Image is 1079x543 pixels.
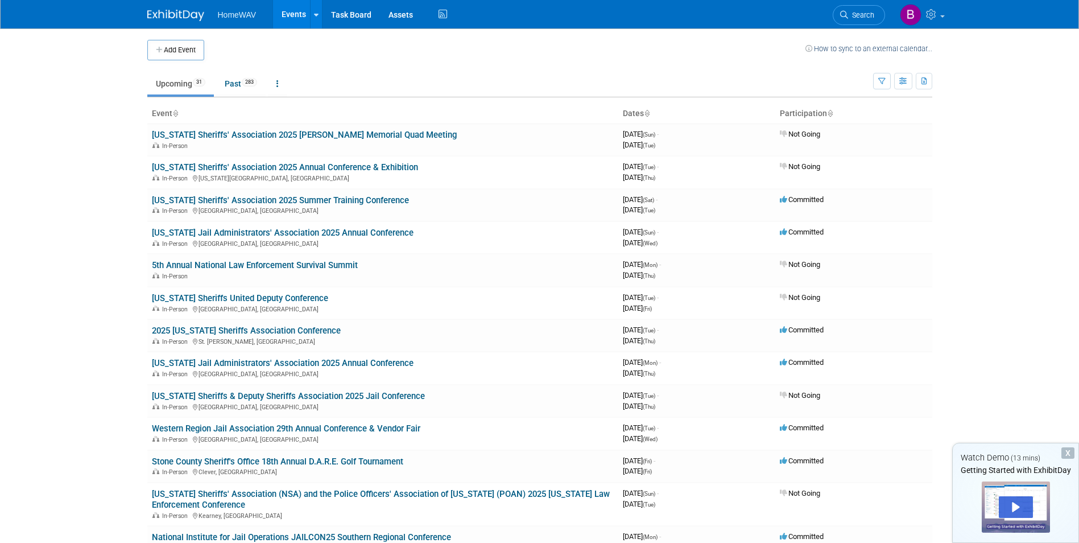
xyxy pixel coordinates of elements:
span: In-Person [162,240,191,248]
span: (Mon) [643,262,658,268]
span: In-Person [162,436,191,443]
span: - [654,456,655,465]
span: (Fri) [643,458,652,464]
span: (Tue) [643,207,655,213]
span: [DATE] [623,271,655,279]
span: - [657,423,659,432]
span: [DATE] [623,130,659,138]
span: - [657,391,659,400]
span: In-Person [162,207,191,215]
img: ExhibitDay [147,10,204,21]
a: [US_STATE] Sheriffs' Association 2025 [PERSON_NAME] Memorial Quad Meeting [152,130,457,140]
span: (Mon) [643,360,658,366]
span: - [657,162,659,171]
div: Getting Started with ExhibitDay [953,464,1078,476]
span: In-Person [162,468,191,476]
a: Sort by Event Name [172,109,178,118]
div: Watch Demo [953,452,1078,464]
img: Brian Owens [900,4,921,26]
span: Committed [780,358,824,367]
span: [DATE] [623,456,655,465]
img: In-Person Event [152,512,159,518]
div: St. [PERSON_NAME], [GEOGRAPHIC_DATA] [152,336,614,345]
img: In-Person Event [152,338,159,344]
img: In-Person Event [152,207,159,213]
span: (Thu) [643,371,655,377]
span: [DATE] [623,500,655,508]
span: - [657,489,659,497]
span: [DATE] [623,391,659,400]
span: (Wed) [643,436,658,442]
a: [US_STATE] Sheriffs' Association (NSA) and the Police Officers' Association of [US_STATE] (POAN) ... [152,489,610,510]
span: Not Going [780,489,820,497]
span: [DATE] [623,434,658,443]
span: [DATE] [623,304,652,312]
div: Kearney, [GEOGRAPHIC_DATA] [152,511,614,520]
span: - [657,130,659,138]
span: In-Person [162,338,191,345]
img: In-Person Event [152,371,159,376]
div: Play [999,496,1033,518]
a: Western Region Jail Association 29th Annual Conference & Vendor Fair [152,423,420,434]
img: In-Person Event [152,142,159,148]
span: [DATE] [623,336,655,345]
a: [US_STATE] Sheriffs United Deputy Conference [152,293,328,303]
span: (Sun) [643,131,655,138]
span: Not Going [780,391,820,400]
span: - [657,326,659,334]
th: Event [147,104,618,124]
span: HomeWAV [218,10,257,19]
span: (Thu) [643,338,655,344]
img: In-Person Event [152,468,159,474]
span: [DATE] [623,260,661,269]
span: In-Person [162,175,191,182]
span: [DATE] [623,228,659,236]
span: (Mon) [643,534,658,540]
span: (Tue) [643,327,655,334]
a: [US_STATE] Sheriffs' Association 2025 Annual Conference & Exhibition [152,162,418,172]
span: - [659,260,661,269]
a: How to sync to an external calendar... [805,44,932,53]
img: In-Person Event [152,404,159,409]
span: Not Going [780,130,820,138]
span: [DATE] [623,162,659,171]
a: [US_STATE] Jail Administrators' Association 2025 Annual Conference [152,228,414,238]
span: (Fri) [643,468,652,475]
img: In-Person Event [152,175,159,180]
span: Committed [780,532,824,541]
a: [US_STATE] Jail Administrators' Association 2025 Annual Conference [152,358,414,368]
div: [US_STATE][GEOGRAPHIC_DATA], [GEOGRAPHIC_DATA] [152,173,614,182]
span: (Fri) [643,306,652,312]
span: In-Person [162,404,191,411]
div: [GEOGRAPHIC_DATA], [GEOGRAPHIC_DATA] [152,304,614,313]
span: (Tue) [643,142,655,149]
span: [DATE] [623,423,659,432]
a: National Institute for Jail Operations JAILCON25 Southern Regional Conference [152,532,451,542]
span: (Tue) [643,164,655,170]
span: [DATE] [623,532,661,541]
img: In-Person Event [152,306,159,311]
span: [DATE] [623,369,655,377]
span: [DATE] [623,467,652,475]
span: (13 mins) [1011,454,1040,462]
span: [DATE] [623,326,659,334]
img: In-Person Event [152,436,159,442]
a: 5th Annual National Law Enforcement Survival Summit [152,260,358,270]
div: [GEOGRAPHIC_DATA], [GEOGRAPHIC_DATA] [152,402,614,411]
span: (Thu) [643,404,655,410]
span: - [656,195,658,204]
span: (Wed) [643,240,658,246]
span: (Thu) [643,175,655,181]
span: (Tue) [643,425,655,431]
button: Add Event [147,40,204,60]
span: Committed [780,326,824,334]
span: (Sat) [643,197,654,203]
div: [GEOGRAPHIC_DATA], [GEOGRAPHIC_DATA] [152,238,614,248]
span: Committed [780,423,824,432]
span: (Tue) [643,295,655,301]
span: [DATE] [623,358,661,367]
th: Participation [775,104,932,124]
span: [DATE] [623,195,658,204]
span: Committed [780,228,824,236]
a: Sort by Start Date [644,109,650,118]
